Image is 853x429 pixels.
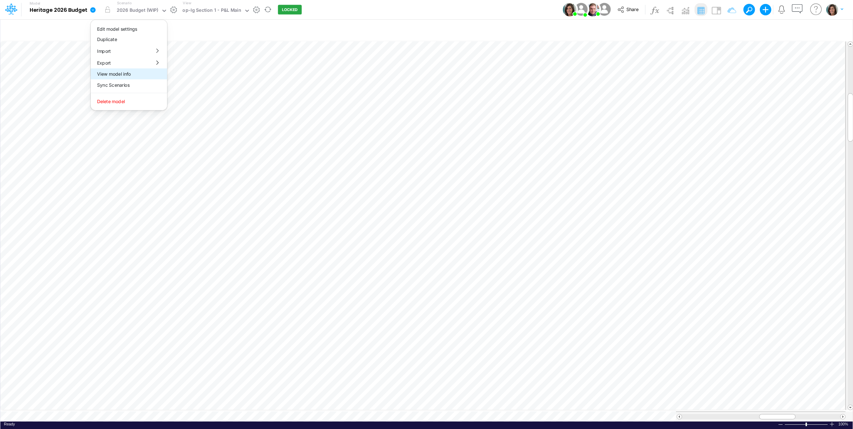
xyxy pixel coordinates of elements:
[838,422,849,427] span: 100%
[4,422,15,426] span: Ready
[626,6,639,12] span: Share
[91,96,167,107] button: Delete model
[777,5,786,14] a: Notifications
[614,4,643,15] button: Share
[806,423,807,426] div: Zoom
[91,34,167,45] button: Duplicate
[4,422,15,427] div: In Ready mode
[91,57,167,69] button: Export
[829,422,835,427] div: Zoom In
[117,7,158,15] div: 2026 Budget (WIP)
[30,1,40,6] label: Model
[91,23,167,34] button: Edit model settings
[117,0,132,6] label: Scenario
[91,45,167,57] button: Import
[778,422,783,427] div: Zoom Out
[182,7,241,15] div: op-lg Section 1 - P&L Main
[784,422,829,427] div: Zoom
[91,69,167,80] button: View model info
[278,5,302,15] button: LOCKED
[6,22,697,37] input: Type a title here
[586,3,599,16] img: User Image Icon
[183,0,191,6] label: View
[596,1,612,17] img: User Image Icon
[563,3,576,16] img: User Image Icon
[573,1,589,17] img: User Image Icon
[30,7,87,14] b: Heritage 2026 Budget
[91,80,167,91] button: Sync Scenarios
[838,422,849,427] div: Zoom level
